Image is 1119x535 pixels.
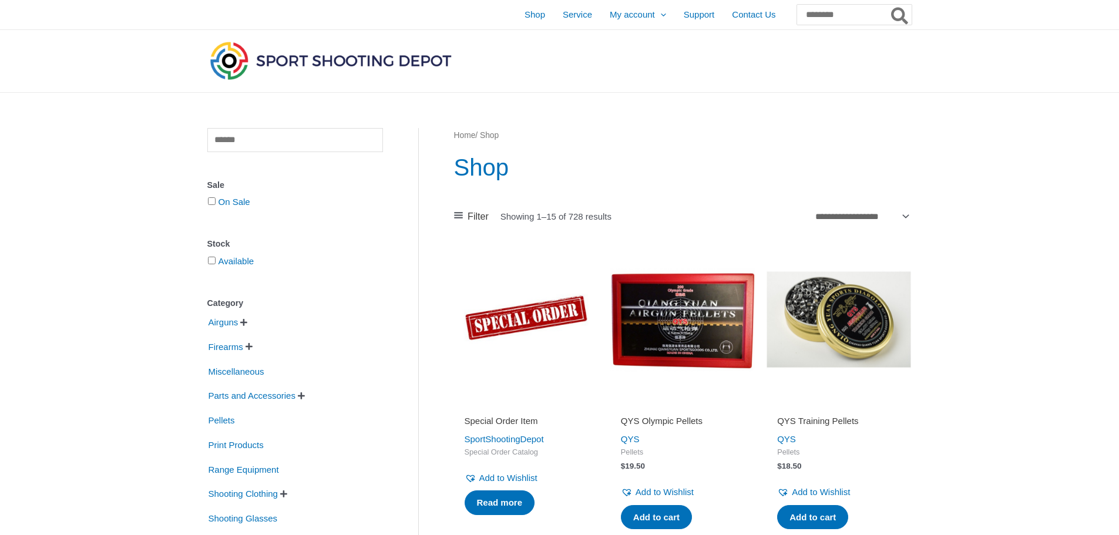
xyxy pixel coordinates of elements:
p: Showing 1–15 of 728 results [500,212,611,221]
bdi: 19.50 [621,462,645,470]
input: On Sale [208,197,216,205]
button: Search [889,5,912,25]
a: Shooting Clothing [207,488,279,498]
a: Parts and Accessories [207,390,297,400]
a: Shooting Glasses [207,513,279,523]
a: Home [454,131,476,140]
input: Available [208,257,216,264]
h2: Special Order Item [465,415,588,427]
span: Pellets [207,410,236,430]
span: Miscellaneous [207,362,266,382]
a: Airguns [207,317,240,327]
bdi: 18.50 [777,462,801,470]
a: Add to Wishlist [621,484,694,500]
span: Add to Wishlist [792,487,850,497]
span: Add to Wishlist [636,487,694,497]
a: QYS Olympic Pellets [621,415,744,431]
a: Add to cart: “QYS Olympic Pellets” [621,505,692,530]
span: $ [621,462,626,470]
div: Sale [207,177,383,194]
a: QYS Training Pellets [777,415,900,431]
a: Print Products [207,439,265,449]
span: Pellets [621,447,744,457]
span: Shooting Clothing [207,484,279,504]
span: Special Order Catalog [465,447,588,457]
span:  [298,392,305,400]
select: Shop order [811,207,912,225]
img: QYS Olympic Pellets [610,247,755,392]
div: Category [207,295,383,312]
a: QYS [621,434,640,444]
img: QYS Training Pellets [767,247,911,392]
span: Airguns [207,312,240,332]
a: Special Order Item [465,415,588,431]
a: Range Equipment [207,463,280,473]
nav: Breadcrumb [454,128,912,143]
h2: QYS Olympic Pellets [621,415,744,427]
a: SportShootingDepot [465,434,544,444]
iframe: Customer reviews powered by Trustpilot [465,399,588,413]
span:  [280,490,287,498]
a: QYS [777,434,796,444]
span: Range Equipment [207,460,280,480]
iframe: Customer reviews powered by Trustpilot [621,399,744,413]
span:  [240,318,247,327]
a: Filter [454,208,489,226]
span: Add to Wishlist [479,473,537,483]
span: Shooting Glasses [207,509,279,529]
h2: QYS Training Pellets [777,415,900,427]
span: Filter [468,208,489,226]
a: Available [219,256,254,266]
span: Parts and Accessories [207,386,297,406]
img: Sport Shooting Depot [207,39,454,82]
h1: Shop [454,151,912,184]
a: Pellets [207,415,236,425]
a: Add to Wishlist [777,484,850,500]
a: Firearms [207,341,244,351]
span: Print Products [207,435,265,455]
a: On Sale [219,197,250,207]
span: $ [777,462,782,470]
img: Special Order Item [454,247,599,392]
a: Miscellaneous [207,365,266,375]
iframe: Customer reviews powered by Trustpilot [777,399,900,413]
a: Add to Wishlist [465,470,537,486]
div: Stock [207,235,383,253]
a: Add to cart: “QYS Training Pellets” [777,505,848,530]
a: Read more about “Special Order Item” [465,490,535,515]
span:  [246,342,253,351]
span: Firearms [207,337,244,357]
span: Pellets [777,447,900,457]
